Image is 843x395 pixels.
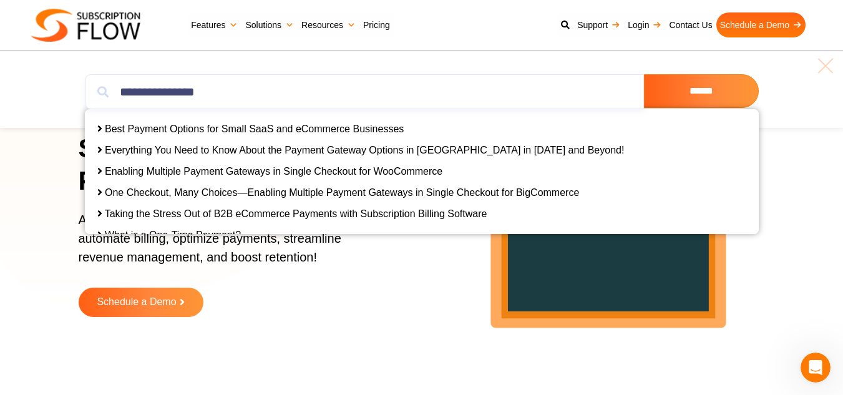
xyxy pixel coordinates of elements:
[105,187,579,198] a: One Checkout, Many Choices—Enabling Multiple Payment Gateways in Single Checkout for BigCommerce
[187,12,241,37] a: Features
[79,210,374,279] p: AI-powered subscription management platform to automate billing, optimize payments, streamline re...
[241,12,298,37] a: Solutions
[79,132,389,198] h1: Simplify Subscriptions, Power Growth!
[105,166,442,177] a: Enabling Multiple Payment Gateways in Single Checkout for WooCommerce
[665,12,716,37] a: Contact Us
[105,230,241,240] a: What is a One-Time Payment?
[79,288,203,317] a: Schedule a Demo
[573,12,624,37] a: Support
[105,124,404,134] a: Best Payment Options for Small SaaS and eCommerce Businesses
[97,297,176,308] span: Schedule a Demo
[31,9,140,42] img: Subscriptionflow
[359,12,394,37] a: Pricing
[105,145,624,155] a: Everything You Need to Know About the Payment Gateway Options in [GEOGRAPHIC_DATA] in [DATE] and ...
[298,12,359,37] a: Resources
[624,12,665,37] a: Login
[801,353,831,383] iframe: Intercom live chat
[105,208,487,219] a: Taking the Stress Out of B2B eCommerce Payments with Subscription Billing Software
[716,12,806,37] a: Schedule a Demo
